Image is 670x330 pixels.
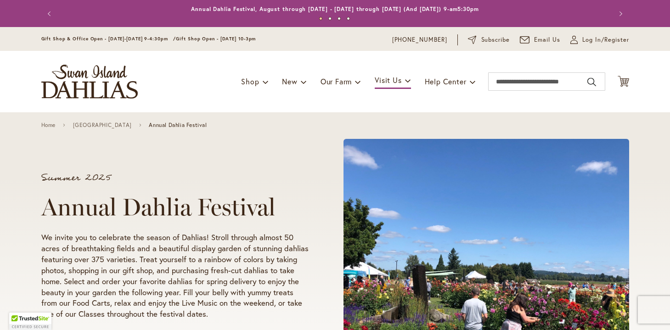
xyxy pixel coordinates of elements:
[425,77,467,86] span: Help Center
[534,35,560,44] span: Email Us
[41,65,138,99] a: store logo
[41,173,309,182] p: Summer 2025
[520,35,560,44] a: Email Us
[241,77,259,86] span: Shop
[41,122,56,128] a: Home
[41,36,176,42] span: Gift Shop & Office Open - [DATE]-[DATE] 9-4:30pm /
[392,35,448,44] a: [PHONE_NUMBER]
[319,17,322,20] button: 1 of 4
[328,17,332,20] button: 2 of 4
[321,77,352,86] span: Our Farm
[570,35,629,44] a: Log In/Register
[582,35,629,44] span: Log In/Register
[9,313,51,330] div: TrustedSite Certified
[481,35,510,44] span: Subscribe
[282,77,297,86] span: New
[338,17,341,20] button: 3 of 4
[468,35,510,44] a: Subscribe
[41,193,309,221] h1: Annual Dahlia Festival
[176,36,256,42] span: Gift Shop Open - [DATE] 10-3pm
[347,17,350,20] button: 4 of 4
[611,5,629,23] button: Next
[73,122,132,128] a: [GEOGRAPHIC_DATA]
[375,75,401,85] span: Visit Us
[149,122,207,128] span: Annual Dahlia Festival
[41,5,60,23] button: Previous
[41,232,309,320] p: We invite you to celebrate the season of Dahlias! Stroll through almost 50 acres of breathtaking ...
[191,5,479,12] a: Annual Dahlia Festival, August through [DATE] - [DATE] through [DATE] (And [DATE]) 9-am5:30pm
